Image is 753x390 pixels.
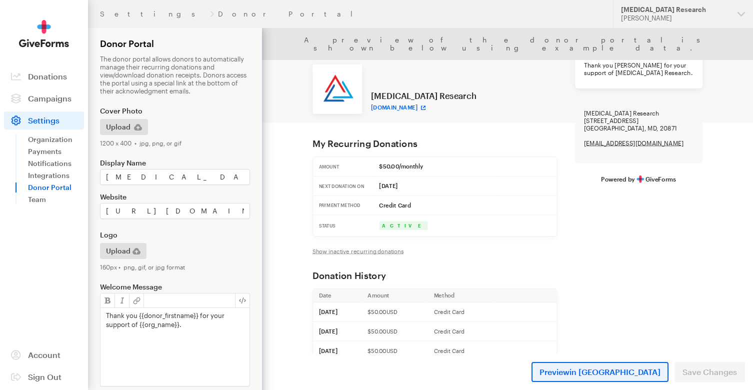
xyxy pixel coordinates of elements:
button: Upload [100,119,148,135]
a: Settings [100,10,206,18]
button: Emphasis (Cmd + I) [115,293,129,307]
a: [EMAIL_ADDRESS][DOMAIN_NAME] [429,116,562,126]
span: Preview [539,366,660,378]
div: Thank you {{donor_firstname}} for your support of {{org_name}}. [100,308,249,386]
span: Settings [28,115,59,125]
div: [MEDICAL_DATA] Research [621,5,729,14]
a: Integrations [28,169,84,181]
div: A preview of the donor portal is shown below using example data. [262,28,753,60]
span: USD [166,368,180,377]
td: [DATE] [68,333,133,359]
a: Donations [4,67,84,85]
a: Previewin [GEOGRAPHIC_DATA] [531,362,668,382]
span: Account [28,350,60,359]
label: Welcome Message [100,283,250,291]
label: Cover Photo [100,107,250,115]
th: Amount [133,316,221,333]
span: Campaigns [28,93,71,103]
label: Logo [100,231,250,239]
td: $50.00/monthly [148,140,313,165]
td: $50.00 [133,333,221,359]
th: Method [221,316,311,333]
input: Organization URL [100,203,250,219]
div: Active [156,225,221,237]
div: 160px • png, gif, or jpg format [100,263,250,271]
a: Donor Portal [28,181,84,193]
h2: Donor Portal [100,38,250,49]
span: in [GEOGRAPHIC_DATA] [569,367,660,376]
span: Upload [106,245,130,257]
a: Settings [4,111,84,129]
a: Organization [28,133,84,145]
td: [DATE] [68,359,133,385]
h2: My Recurring Donations [67,114,393,129]
button: Upload [100,243,146,259]
td: Credit Card [221,333,311,359]
td: Amount [68,140,148,165]
a: Campaigns [4,89,84,107]
a: Payments [28,145,84,157]
td: Status [68,217,148,246]
a: Account [4,346,84,364]
span: Sign Out [28,372,61,381]
p: The donor portal allows donors to automatically manage their recurring donations and view/downloa... [100,55,250,95]
label: Display Name [100,159,250,167]
a: [DOMAIN_NAME] [145,69,218,78]
span: Upload [106,121,130,133]
img: GiveForms [19,20,69,47]
label: Website [100,193,250,201]
div: 1200 x 400 • jpg, png, or gif [100,139,250,147]
h1: [MEDICAL_DATA] Research [145,40,587,65]
td: Credit Card [221,359,311,385]
input: Organization Name [100,169,250,185]
td: [DATE] [148,165,313,191]
td: Payment Method [68,191,148,217]
button: Strong (Cmd + B) [100,293,115,307]
div: [PERSON_NAME] [621,14,729,22]
td: $50.00 [133,359,221,385]
td: Credit Card [148,191,313,217]
a: Sign Out [4,368,84,386]
a: Powered byGiveForms [452,164,552,174]
span: Donations [28,71,67,81]
th: Date [68,316,133,333]
div: [MEDICAL_DATA] Research [STREET_ADDRESS] [GEOGRAPHIC_DATA], MD, 20871 [417,64,587,148]
button: Link [129,293,144,307]
span: USD [166,342,180,351]
h2: Donation History [67,290,393,305]
a: Notifications [28,157,84,169]
a: Team [28,193,84,205]
button: View HTML [235,293,249,307]
td: Next Donation On [68,165,148,191]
